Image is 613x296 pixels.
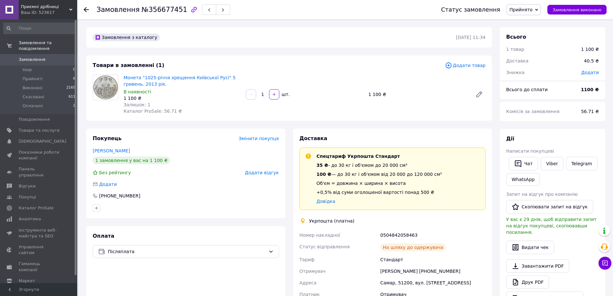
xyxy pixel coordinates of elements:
[66,85,75,91] span: 2165
[19,128,60,133] span: Товари та послуги
[23,94,44,100] span: Скасовані
[19,40,77,52] span: Замовлення та повідомлення
[97,6,140,14] span: Замовлення
[19,194,36,200] span: Покупці
[93,233,114,239] span: Оплата
[280,91,290,98] div: шт.
[506,34,526,40] span: Всього
[19,57,45,62] span: Замовлення
[23,85,42,91] span: Виконані
[379,277,487,289] div: Самар, 51200, вул. [STREET_ADDRESS]
[547,5,607,14] button: Замовлення виконано
[441,6,500,13] div: Статус замовлення
[23,103,43,109] span: Оплачені
[93,62,164,68] span: Товари в замовленні (1)
[19,149,60,161] span: Показники роботи компанії
[124,109,182,114] span: Каталог ProSale: 56.71 ₴
[300,233,340,238] span: Номер накладної
[308,218,356,224] div: Укрпошта (платна)
[19,138,66,144] span: [DEMOGRAPHIC_DATA]
[317,189,442,196] div: +0,5% від суми оголошеної вартості понад 500 ₴
[93,148,130,153] a: [PERSON_NAME]
[93,135,122,141] span: Покупець
[19,227,60,239] span: Інструменти веб-майстра та SEO
[379,229,487,241] div: 0504842058463
[300,269,326,274] span: Отримувач
[366,90,470,99] div: 1 100 ₴
[506,217,597,235] span: У вас є 29 днів, щоб відправити запит на відгук покупцеві, скопіювавши посилання.
[98,193,141,199] div: [PHONE_NUMBER]
[506,259,569,273] a: Завантажити PDF
[566,157,598,170] a: Telegram
[506,241,554,254] button: Видати чек
[317,180,442,186] div: Об'єм = довжина × ширина × висота
[509,157,538,170] button: Чат
[317,199,335,204] a: Довідка
[506,192,578,197] span: Запит на відгук про компанію
[317,171,442,177] div: — до 30 кг і об'ємом від 20 000 до 120 000 см³
[380,243,446,251] div: На шляху до одержувача
[300,244,350,249] span: Статус відправлення
[21,4,69,10] span: Приємні дрібниці
[73,76,75,82] span: 6
[73,103,75,109] span: 2
[124,89,151,94] span: В наявності
[300,135,328,141] span: Доставка
[300,280,317,285] span: Адреса
[456,35,486,40] time: [DATE] 11:34
[581,109,599,114] span: 56.71 ₴
[84,6,89,13] div: Повернутися назад
[506,87,548,92] span: Всього до сплати
[506,173,540,186] a: WhatsApp
[379,265,487,277] div: [PERSON_NAME] [PHONE_NUMBER]
[93,33,160,41] div: Замовлення з каталогу
[124,95,241,101] div: 1 100 ₴
[506,109,560,114] span: Комісія за замовлення
[506,275,549,289] a: Друк PDF
[19,278,35,284] span: Маркет
[317,154,400,159] span: Спецтариф Укрпошта Стандарт
[19,166,60,178] span: Панель управління
[93,75,118,100] img: Монета "1025-річчя хрещення Київської Русі" 5 гривень. 2013 рік.
[99,182,117,187] span: Додати
[19,183,35,189] span: Відгуки
[19,216,41,222] span: Аналітика
[317,162,442,168] div: - до 30 кг і об'ємом до 20 000 см³
[317,163,328,168] span: 35 ₴
[19,205,53,211] span: Каталог ProSale
[23,76,42,82] span: Прийняті
[23,67,32,73] span: Нові
[445,62,486,69] span: Додати товар
[509,7,533,12] span: Прийнято
[580,54,603,68] div: 40.5 ₴
[99,170,131,175] span: Без рейтингу
[506,200,593,214] button: Скопіювати запит на відгук
[506,47,524,52] span: 1 товар
[3,23,76,34] input: Пошук
[245,170,279,175] span: Додати відгук
[506,58,528,63] span: Доставка
[21,10,77,15] div: Ваш ID: 523617
[317,172,331,177] span: 100 ₴
[473,88,486,101] a: Редагувати
[506,136,514,142] span: Дії
[300,257,315,262] span: Тариф
[553,7,601,12] span: Замовлення виконано
[19,244,60,256] span: Управління сайтом
[69,94,75,100] span: 611
[19,117,50,122] span: Повідомлення
[124,75,236,87] a: Монета "1025-річчя хрещення Київської Русі" 5 гривень. 2013 рік.
[142,6,187,14] span: №356677451
[19,261,60,272] span: Гаманець компанії
[108,248,266,255] span: Післяплата
[599,257,611,270] button: Чат з покупцем
[581,46,599,53] div: 1 100 ₴
[581,70,599,75] span: Додати
[93,157,170,164] div: 1 замовлення у вас на 1 100 ₴
[379,254,487,265] div: Стандарт
[73,67,75,73] span: 0
[506,70,525,75] span: Знижка
[239,136,279,141] span: Змінити покупця
[124,102,151,107] span: Залишок: 1
[506,148,554,154] span: Написати покупцеві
